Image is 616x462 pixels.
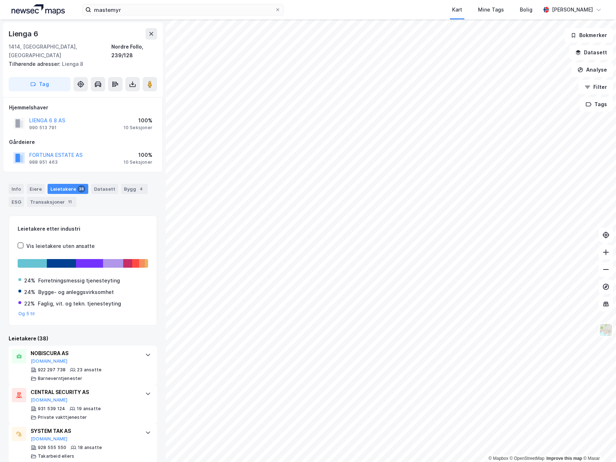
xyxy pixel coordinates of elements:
span: Tilhørende adresser: [9,61,62,67]
div: 22% [24,299,35,308]
div: SYSTEM TAK AS [31,427,138,435]
div: Lienga 6 [9,28,39,40]
div: Bygge- og anleggsvirksomhet [38,288,114,296]
div: NOBISCURA AS [31,349,138,358]
div: Vis leietakere uten ansatte [26,242,95,250]
button: Filter [579,80,613,94]
div: 100% [124,116,152,125]
div: 922 297 738 [38,367,66,373]
button: Og 5 til [18,311,35,317]
div: 4 [138,185,145,192]
div: Forretningsmessig tjenesteyting [38,276,120,285]
div: Leietakere (38) [9,334,157,343]
a: Improve this map [546,456,582,461]
div: Leietakere [48,184,88,194]
div: ESG [9,197,24,207]
button: Datasett [569,45,613,60]
div: Transaksjoner [27,197,76,207]
div: [PERSON_NAME] [552,5,593,14]
div: Nordre Follo, 239/128 [111,42,157,60]
a: OpenStreetMap [510,456,545,461]
div: Lienga 8 [9,60,151,68]
button: [DOMAIN_NAME] [31,358,68,364]
img: Z [599,323,613,337]
div: 18 ansatte [78,445,102,450]
div: Datasett [91,184,118,194]
input: Søk på adresse, matrikkel, gårdeiere, leietakere eller personer [91,4,275,15]
div: 10 Seksjoner [124,125,152,131]
div: Leietakere etter industri [18,225,148,233]
div: Eiere [27,184,45,194]
div: CENTRAL SECURITY AS [31,388,138,397]
div: 1414, [GEOGRAPHIC_DATA], [GEOGRAPHIC_DATA] [9,42,111,60]
button: Tag [9,77,71,91]
button: [DOMAIN_NAME] [31,397,68,403]
div: 100% [124,151,152,159]
div: Hjemmelshaver [9,103,157,112]
iframe: Chat Widget [580,427,616,462]
div: 19 ansatte [77,406,101,412]
div: Mine Tags [478,5,504,14]
div: 23 ansatte [77,367,102,373]
div: Faglig, vit. og tekn. tjenesteyting [38,299,121,308]
div: 988 951 463 [29,159,58,165]
div: 10 Seksjoner [124,159,152,165]
div: 38 [77,185,85,192]
button: Tags [580,97,613,112]
button: [DOMAIN_NAME] [31,436,68,442]
div: 990 513 791 [29,125,57,131]
div: Info [9,184,24,194]
button: Analyse [571,63,613,77]
div: Bolig [520,5,532,14]
div: Kart [452,5,462,14]
div: Kontrollprogram for chat [580,427,616,462]
div: 24% [24,276,35,285]
div: 928 555 550 [38,445,66,450]
div: Barneverntjenester [38,376,82,381]
div: 24% [24,288,35,296]
div: Bygg [121,184,148,194]
div: 931 539 124 [38,406,65,412]
img: logo.a4113a55bc3d86da70a041830d287a7e.svg [12,4,65,15]
button: Bokmerker [564,28,613,42]
div: Takarbeid ellers [38,453,74,459]
a: Mapbox [488,456,508,461]
div: Private vakttjenester [38,415,87,420]
div: 11 [66,198,73,205]
div: Gårdeiere [9,138,157,146]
